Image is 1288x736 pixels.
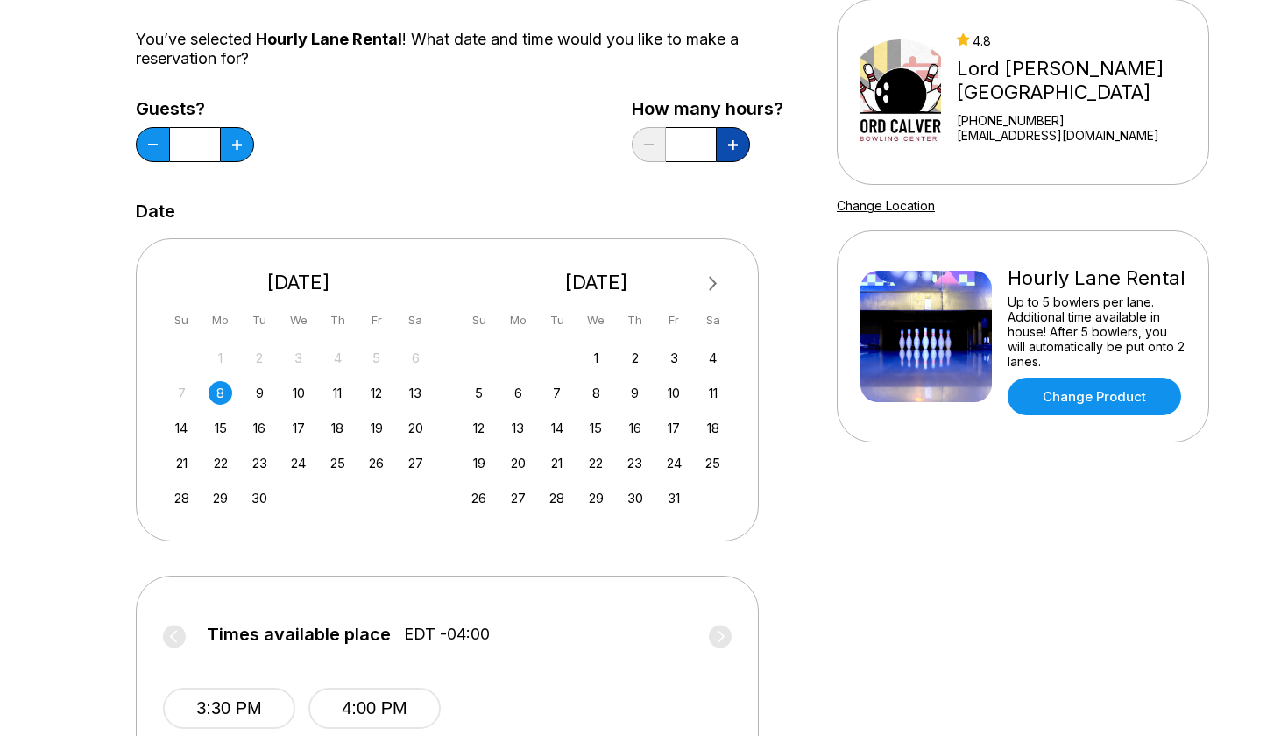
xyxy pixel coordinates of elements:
div: Choose Friday, October 3rd, 2025 [662,346,686,370]
div: Choose Friday, September 12th, 2025 [364,381,388,405]
div: Choose Tuesday, September 23rd, 2025 [248,451,272,475]
div: Choose Thursday, September 11th, 2025 [326,381,350,405]
div: Choose Thursday, October 2nd, 2025 [623,346,647,370]
div: Choose Tuesday, September 30th, 2025 [248,486,272,510]
label: How many hours? [632,99,783,118]
div: Choose Tuesday, October 14th, 2025 [545,416,569,440]
div: Choose Sunday, October 26th, 2025 [467,486,491,510]
div: Choose Saturday, September 20th, 2025 [404,416,428,440]
div: Choose Tuesday, October 28th, 2025 [545,486,569,510]
div: Choose Wednesday, October 8th, 2025 [584,381,608,405]
div: Choose Thursday, October 16th, 2025 [623,416,647,440]
div: Th [326,308,350,332]
a: Change Location [837,198,935,213]
div: We [287,308,310,332]
div: Mo [506,308,530,332]
button: 4:00 PM [308,688,441,729]
div: 4.8 [957,33,1201,48]
div: Up to 5 bowlers per lane. Additional time available in house! After 5 bowlers, you will automatic... [1008,294,1185,369]
div: Hourly Lane Rental [1008,266,1185,290]
div: [DATE] [461,271,732,294]
div: Choose Tuesday, September 16th, 2025 [248,416,272,440]
div: You’ve selected ! What date and time would you like to make a reservation for? [136,30,783,68]
div: Choose Wednesday, September 24th, 2025 [287,451,310,475]
div: month 2025-09 [167,344,430,510]
div: Choose Tuesday, September 9th, 2025 [248,381,272,405]
div: Not available Wednesday, September 3rd, 2025 [287,346,310,370]
div: Choose Saturday, September 27th, 2025 [404,451,428,475]
div: Choose Monday, September 15th, 2025 [209,416,232,440]
div: Choose Friday, September 19th, 2025 [364,416,388,440]
div: Lord [PERSON_NAME][GEOGRAPHIC_DATA] [957,57,1201,104]
div: Choose Saturday, October 11th, 2025 [701,381,725,405]
div: Tu [248,308,272,332]
div: Not available Thursday, September 4th, 2025 [326,346,350,370]
div: Choose Sunday, October 5th, 2025 [467,381,491,405]
div: Choose Wednesday, October 15th, 2025 [584,416,608,440]
div: Choose Monday, October 20th, 2025 [506,451,530,475]
div: [PHONE_NUMBER] [957,113,1201,128]
button: Next Month [699,270,727,298]
div: Choose Thursday, September 25th, 2025 [326,451,350,475]
div: Choose Monday, September 8th, 2025 [209,381,232,405]
div: Su [467,308,491,332]
div: Choose Thursday, October 30th, 2025 [623,486,647,510]
div: Choose Friday, October 17th, 2025 [662,416,686,440]
button: 3:30 PM [163,688,295,729]
div: Choose Tuesday, October 7th, 2025 [545,381,569,405]
div: Choose Wednesday, October 22nd, 2025 [584,451,608,475]
div: Choose Tuesday, October 21st, 2025 [545,451,569,475]
div: Sa [404,308,428,332]
div: month 2025-10 [465,344,728,510]
div: Tu [545,308,569,332]
div: Fr [662,308,686,332]
a: Change Product [1008,378,1181,415]
div: Choose Sunday, October 12th, 2025 [467,416,491,440]
div: Choose Monday, September 29th, 2025 [209,486,232,510]
div: Choose Thursday, October 23rd, 2025 [623,451,647,475]
div: Choose Saturday, October 25th, 2025 [701,451,725,475]
div: Choose Monday, October 13th, 2025 [506,416,530,440]
div: Choose Friday, October 24th, 2025 [662,451,686,475]
label: Guests? [136,99,254,118]
div: Mo [209,308,232,332]
div: Not available Sunday, September 7th, 2025 [170,381,194,405]
div: Choose Sunday, September 21st, 2025 [170,451,194,475]
div: Not available Saturday, September 6th, 2025 [404,346,428,370]
span: Hourly Lane Rental [256,30,402,48]
div: Choose Friday, October 10th, 2025 [662,381,686,405]
div: Choose Thursday, September 18th, 2025 [326,416,350,440]
div: Choose Wednesday, September 17th, 2025 [287,416,310,440]
div: Choose Saturday, October 4th, 2025 [701,346,725,370]
div: Choose Monday, September 22nd, 2025 [209,451,232,475]
div: Choose Wednesday, October 1st, 2025 [584,346,608,370]
div: Choose Saturday, September 13th, 2025 [404,381,428,405]
label: Date [136,202,175,221]
a: [EMAIL_ADDRESS][DOMAIN_NAME] [957,128,1201,143]
div: Choose Wednesday, September 10th, 2025 [287,381,310,405]
img: Lord Calvert Bowling Center [860,26,941,158]
div: Choose Sunday, September 28th, 2025 [170,486,194,510]
div: Not available Tuesday, September 2nd, 2025 [248,346,272,370]
div: Choose Thursday, October 9th, 2025 [623,381,647,405]
div: Sa [701,308,725,332]
div: Choose Wednesday, October 29th, 2025 [584,486,608,510]
div: We [584,308,608,332]
div: Not available Friday, September 5th, 2025 [364,346,388,370]
div: Choose Monday, October 27th, 2025 [506,486,530,510]
div: [DATE] [163,271,435,294]
div: Fr [364,308,388,332]
div: Su [170,308,194,332]
div: Choose Sunday, October 19th, 2025 [467,451,491,475]
div: Choose Sunday, September 14th, 2025 [170,416,194,440]
div: Choose Friday, September 26th, 2025 [364,451,388,475]
div: Not available Monday, September 1st, 2025 [209,346,232,370]
div: Choose Saturday, October 18th, 2025 [701,416,725,440]
span: Times available place [207,625,391,644]
img: Hourly Lane Rental [860,271,992,402]
div: Choose Friday, October 31st, 2025 [662,486,686,510]
span: EDT -04:00 [404,625,490,644]
div: Choose Monday, October 6th, 2025 [506,381,530,405]
div: Th [623,308,647,332]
